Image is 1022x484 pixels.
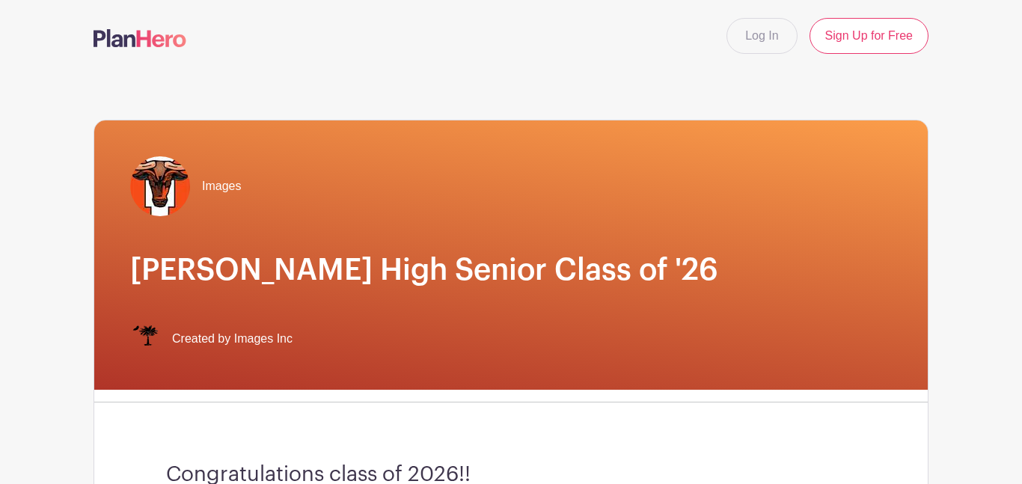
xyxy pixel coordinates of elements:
[726,18,797,54] a: Log In
[94,29,186,47] img: logo-507f7623f17ff9eddc593b1ce0a138ce2505c220e1c5a4e2b4648c50719b7d32.svg
[130,252,892,288] h1: [PERSON_NAME] High Senior Class of '26
[172,330,293,348] span: Created by Images Inc
[130,156,190,216] img: Mauldin%20Maverick.jpg
[130,324,160,354] img: IMAGES%20logo%20transparenT%20PNG%20s.png
[202,177,241,195] span: Images
[810,18,928,54] a: Sign Up for Free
